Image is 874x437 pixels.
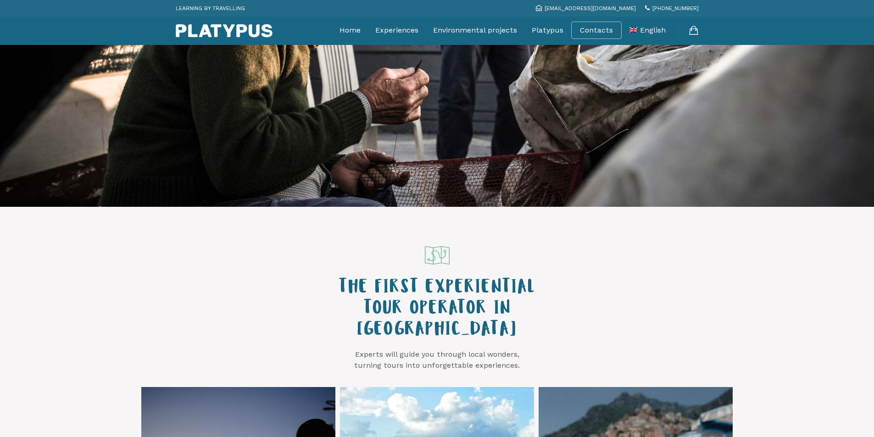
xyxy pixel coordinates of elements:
[645,5,699,11] a: [PHONE_NUMBER]
[532,19,563,42] a: Platypus
[433,19,517,42] a: Environmental projects
[375,19,418,42] a: Experiences
[545,5,636,11] span: [EMAIL_ADDRESS][DOMAIN_NAME]
[318,349,557,371] p: Experts will guide you through local wonders, turning tours into unforgettable experiences.
[652,5,699,11] span: [PHONE_NUMBER]
[339,279,535,341] span: THE FIRST EXPERIENTIAL TOUR OPERATOR IN [GEOGRAPHIC_DATA]
[629,19,666,42] a: English
[176,2,245,14] p: LEARNING BY TRAVELLING
[536,5,636,11] a: [EMAIL_ADDRESS][DOMAIN_NAME]
[580,26,613,35] a: Contacts
[340,19,361,42] a: Home
[176,24,273,38] img: Platypus
[640,26,666,34] span: English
